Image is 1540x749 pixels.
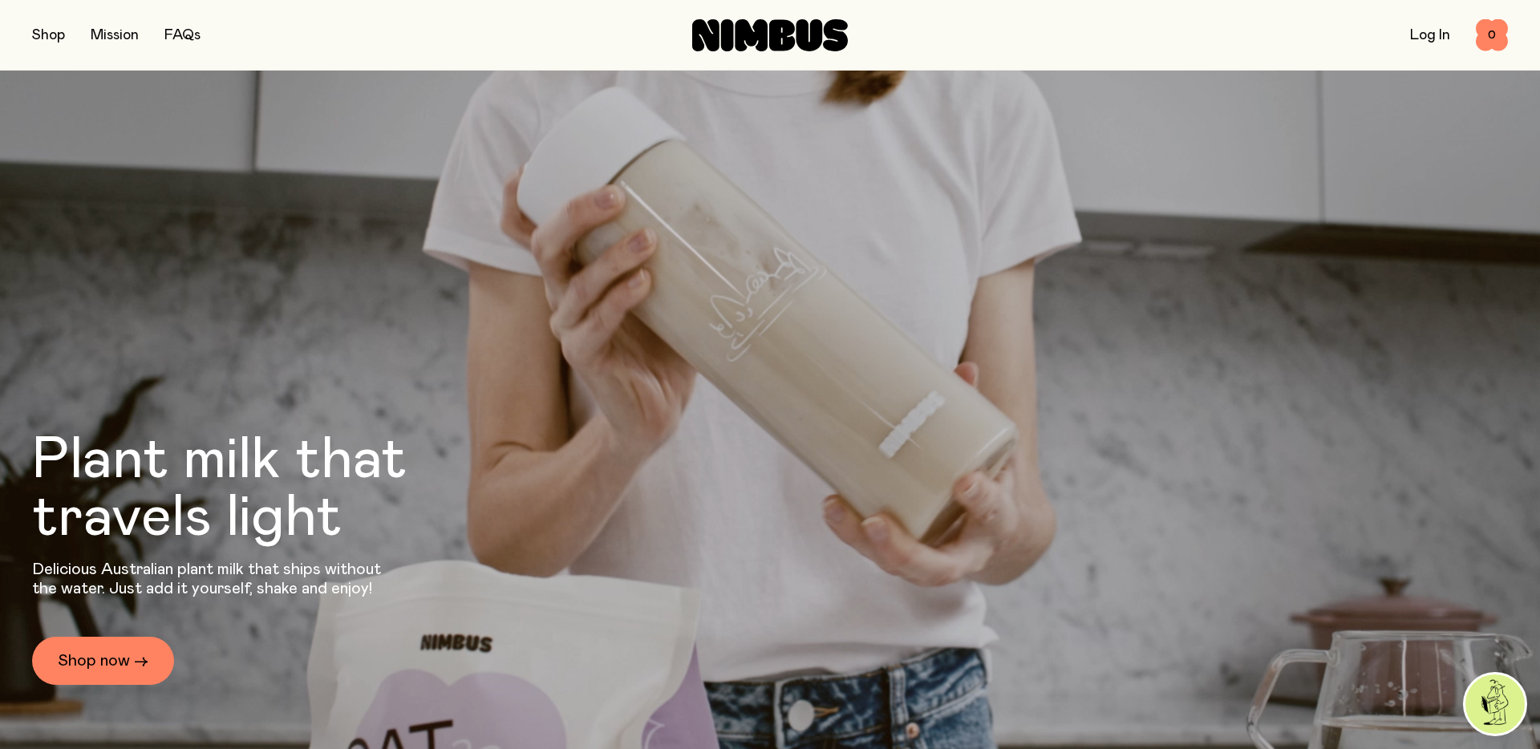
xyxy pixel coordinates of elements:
a: FAQs [164,28,201,43]
a: Mission [91,28,139,43]
button: 0 [1476,19,1508,51]
img: agent [1465,674,1525,734]
h1: Plant milk that travels light [32,431,494,547]
a: Log In [1410,28,1450,43]
p: Delicious Australian plant milk that ships without the water. Just add it yourself, shake and enjoy! [32,560,391,598]
a: Shop now → [32,637,174,685]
